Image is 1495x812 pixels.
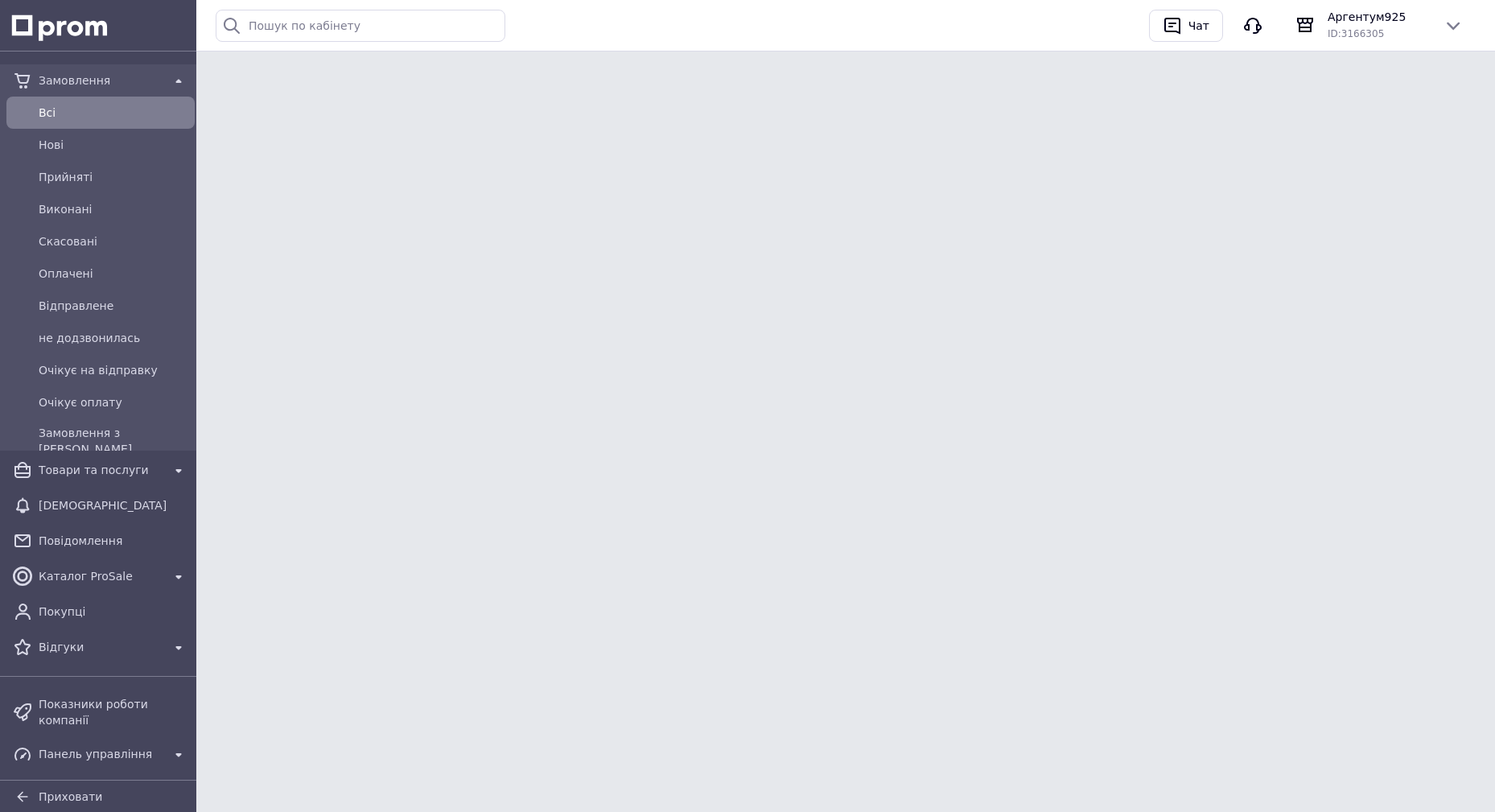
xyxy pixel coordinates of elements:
[39,169,188,185] span: Прийняті
[39,266,188,282] span: Оплачені
[39,330,188,346] span: не додзвонилась
[39,298,188,314] span: Відправлене
[39,604,188,620] span: Покупці
[39,462,163,478] span: Товари та послуги
[39,790,102,803] span: Приховати
[1328,28,1384,39] span: ID: 3166305
[39,201,188,217] span: Виконані
[216,10,505,42] input: Пошук по кабінету
[39,497,188,513] span: [DEMOGRAPHIC_DATA]
[1328,9,1431,25] span: Аргентум925
[39,137,188,153] span: Нові
[39,533,188,549] span: Повідомлення
[1149,10,1223,42] button: Чат
[39,72,163,89] span: Замовлення
[39,362,188,378] span: Очікує на відправку
[39,233,188,249] span: Скасовані
[39,639,163,655] span: Відгуки
[39,105,188,121] span: Всi
[39,425,188,457] span: Замовлення з [PERSON_NAME]
[39,568,163,584] span: Каталог ProSale
[39,746,163,762] span: Панель управління
[39,394,188,410] span: Очікує оплату
[39,696,188,728] span: Показники роботи компанії
[1185,14,1213,38] div: Чат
